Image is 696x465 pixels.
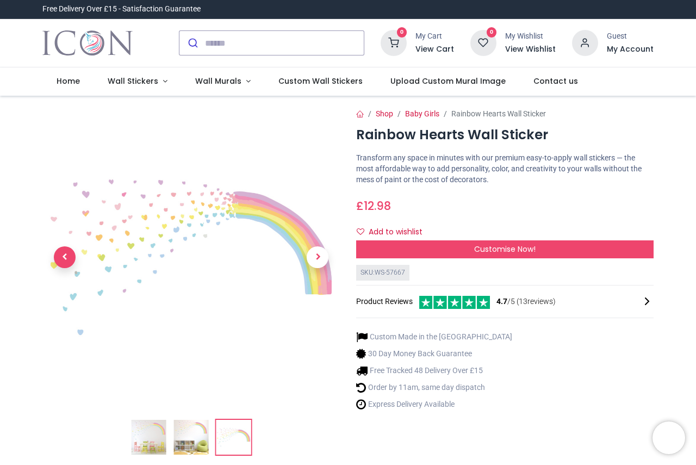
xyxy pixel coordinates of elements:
[94,67,182,96] a: Wall Stickers
[405,109,439,118] a: Baby Girls
[195,76,241,86] span: Wall Murals
[474,244,536,255] span: Customise Now!
[357,228,364,235] i: Add to wishlist
[131,420,166,455] img: Rainbow Hearts Wall Sticker
[505,31,556,42] div: My Wishlist
[356,348,512,359] li: 30 Day Money Back Guarantee
[356,331,512,343] li: Custom Made in the [GEOGRAPHIC_DATA]
[415,31,454,42] div: My Cart
[487,27,497,38] sup: 0
[356,382,512,393] li: Order by 11am, same day dispatch
[607,31,654,42] div: Guest
[451,109,546,118] span: Rainbow Hearts Wall Sticker
[307,246,328,268] span: Next
[390,76,506,86] span: Upload Custom Mural Image
[496,297,507,306] span: 4.7
[356,365,512,376] li: Free Tracked 48 Delivery Over £15
[42,4,201,15] div: Free Delivery Over £15 - Satisfaction Guarantee
[179,31,205,55] button: Submit
[42,28,132,58] a: Logo of Icon Wall Stickers
[42,109,340,406] img: WS-57667-03
[181,67,264,96] a: Wall Murals
[356,265,409,281] div: SKU: WS-57667
[295,153,340,362] a: Next
[415,44,454,55] a: View Cart
[356,198,391,214] span: £
[278,76,363,86] span: Custom Wall Stickers
[533,76,578,86] span: Contact us
[376,109,393,118] a: Shop
[108,76,158,86] span: Wall Stickers
[173,420,208,455] img: WS-57667-02
[42,28,132,58] img: Icon Wall Stickers
[652,421,685,454] iframe: Brevo live chat
[607,44,654,55] a: My Account
[470,38,496,47] a: 0
[356,399,512,410] li: Express Delivery Available
[42,153,87,362] a: Previous
[505,44,556,55] a: View Wishlist
[425,4,654,15] iframe: Customer reviews powered by Trustpilot
[356,126,654,144] h1: Rainbow Hearts Wall Sticker
[364,198,391,214] span: 12.98
[381,38,407,47] a: 0
[356,294,654,309] div: Product Reviews
[496,296,556,307] span: /5 ( 13 reviews)
[57,76,80,86] span: Home
[54,246,76,268] span: Previous
[397,27,407,38] sup: 0
[356,153,654,185] p: Transform any space in minutes with our premium easy-to-apply wall stickers — the most affordable...
[216,420,251,455] img: WS-57667-03
[356,223,432,241] button: Add to wishlistAdd to wishlist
